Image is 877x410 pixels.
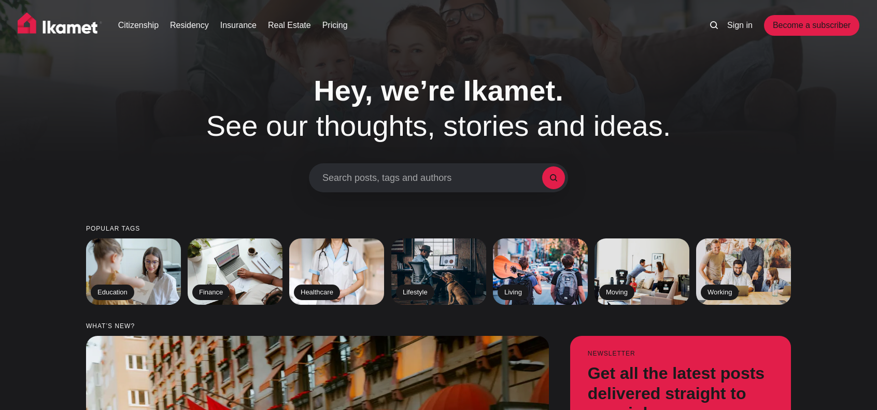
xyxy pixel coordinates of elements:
a: Moving [595,238,689,305]
h2: Moving [599,285,634,300]
small: What’s new? [86,323,791,330]
h2: Lifestyle [396,285,434,300]
h2: Education [91,285,134,300]
img: Ikamet home [18,12,103,38]
h2: Working [701,285,739,300]
a: Pricing [322,19,348,32]
a: Living [493,238,588,305]
a: Healthcare [289,238,384,305]
a: Lifestyle [391,238,486,305]
span: Hey, we’re Ikamet. [314,74,563,107]
small: Newsletter [588,350,773,357]
h2: Living [498,285,529,300]
a: Education [86,238,181,305]
a: Become a subscriber [764,15,859,36]
a: Insurance [220,19,257,32]
a: Finance [188,238,282,305]
a: Real Estate [268,19,311,32]
a: Residency [170,19,209,32]
a: Sign in [727,19,753,32]
small: Popular tags [86,225,791,232]
h2: Finance [192,285,230,300]
span: Search posts, tags and authors [322,173,542,184]
h2: Healthcare [294,285,340,300]
a: Working [696,238,791,305]
a: Citizenship [118,19,159,32]
h1: See our thoughts, stories and ideas. [174,73,703,143]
